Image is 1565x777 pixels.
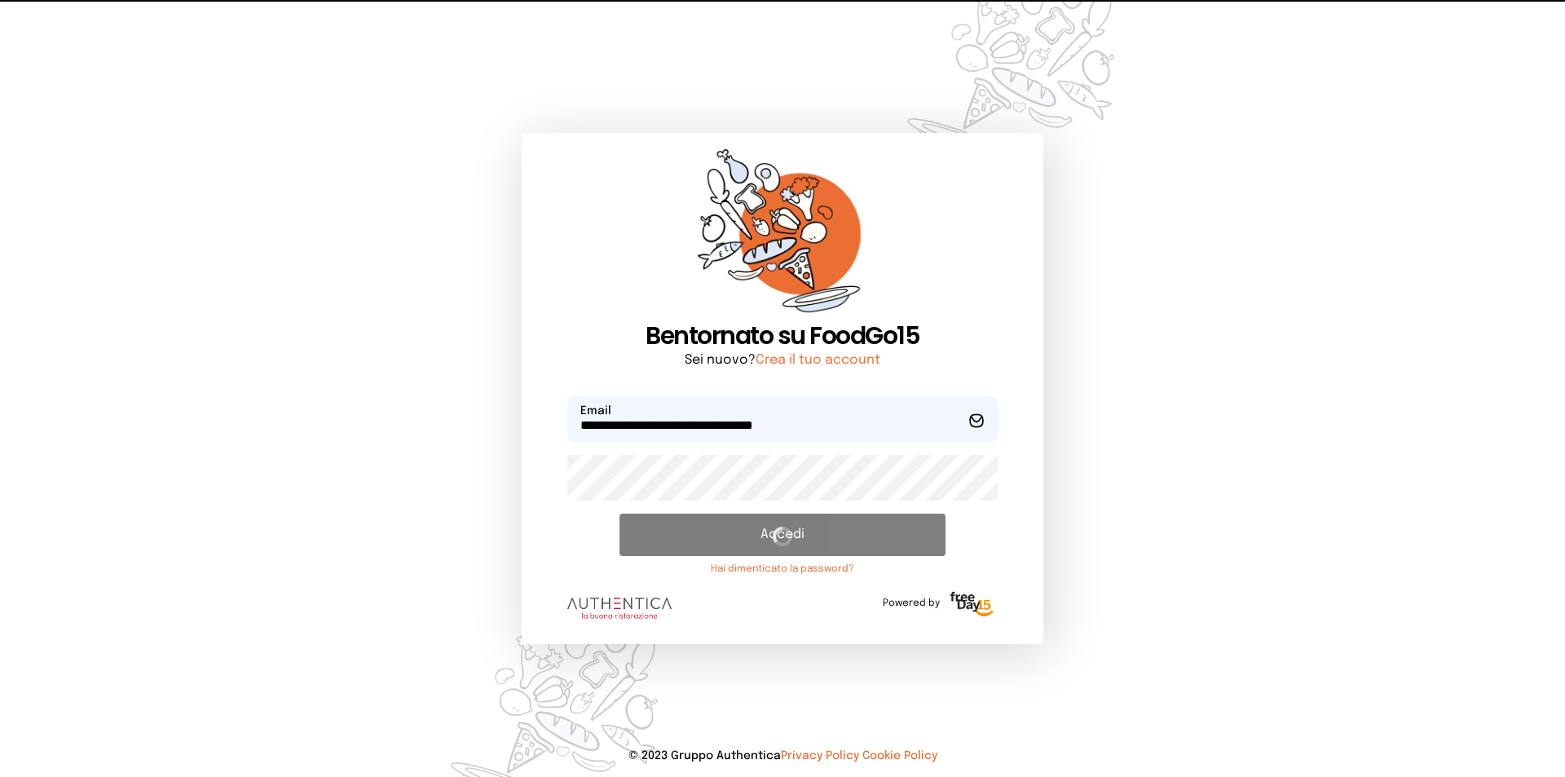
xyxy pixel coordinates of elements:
[567,351,998,370] p: Sei nuovo?
[862,750,937,762] a: Cookie Policy
[756,353,880,367] a: Crea il tuo account
[567,598,672,619] img: logo.8f33a47.png
[946,589,998,621] img: logo-freeday.3e08031.png
[883,597,940,610] span: Powered by
[781,750,859,762] a: Privacy Policy
[698,149,867,321] img: sticker-orange.65babaf.png
[567,321,998,351] h1: Bentornato su FoodGo15
[619,563,946,576] a: Hai dimenticato la password?
[26,748,1539,764] p: © 2023 Gruppo Authentica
